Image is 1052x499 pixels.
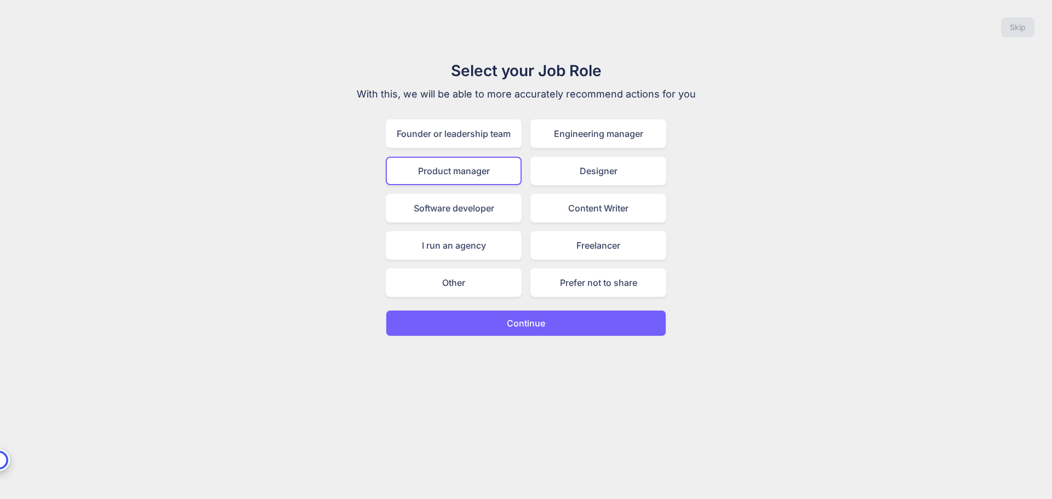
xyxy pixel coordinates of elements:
[530,231,666,260] div: Freelancer
[530,268,666,297] div: Prefer not to share
[530,157,666,185] div: Designer
[386,231,522,260] div: I run an agency
[530,194,666,222] div: Content Writer
[1001,18,1034,37] button: Skip
[530,119,666,148] div: Engineering manager
[386,157,522,185] div: Product manager
[342,59,710,82] h1: Select your Job Role
[386,310,666,336] button: Continue
[507,317,545,330] p: Continue
[386,119,522,148] div: Founder or leadership team
[386,268,522,297] div: Other
[386,194,522,222] div: Software developer
[342,87,710,102] p: With this, we will be able to more accurately recommend actions for you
